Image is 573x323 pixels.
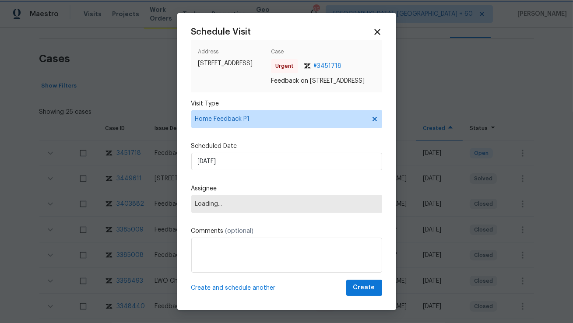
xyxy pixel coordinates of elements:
[225,228,254,234] span: (optional)
[373,27,382,37] span: Close
[198,59,267,68] span: [STREET_ADDRESS]
[191,99,382,108] label: Visit Type
[191,284,276,292] span: Create and schedule another
[275,62,297,70] span: Urgent
[346,280,382,296] button: Create
[195,200,378,207] span: Loading...
[271,47,375,59] span: Case
[271,77,375,85] span: Feedback on [STREET_ADDRESS]
[304,63,311,69] img: Zendesk Logo Icon
[191,184,382,193] label: Assignee
[195,115,366,123] span: Home Feedback P1
[191,227,382,235] label: Comments
[191,153,382,170] input: M/D/YYYY
[191,28,251,36] span: Schedule Visit
[198,47,267,59] span: Address
[191,142,382,151] label: Scheduled Date
[314,62,342,70] span: # 3451718
[353,282,375,293] span: Create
